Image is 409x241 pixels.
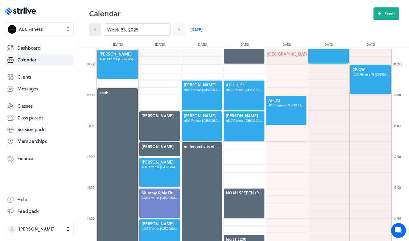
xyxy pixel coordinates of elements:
[384,11,395,16] span: Event
[391,223,406,238] iframe: gist-messenger-bubble-iframe
[5,136,74,147] a: Memberships
[17,196,27,203] span: Help
[17,138,47,144] span: Memberships
[85,185,97,190] div: 13
[17,74,32,80] span: Clients
[391,62,403,66] div: 09
[190,23,202,36] a: [DATE]
[19,26,43,32] span: ADC Fitness
[85,216,97,221] div: 14
[391,154,403,159] div: 12
[5,194,74,205] a: Help
[139,42,181,49] div: [DATE]
[17,114,44,121] span: Class passes
[8,25,16,34] img: ADC Fitness
[5,54,74,65] a: Calendar
[17,103,33,109] span: Classes
[17,45,40,51] span: Dashboard
[349,42,391,49] div: [DATE]
[223,42,265,49] div: [DATE]
[90,185,95,190] span: :00
[5,124,74,135] a: Session packs
[397,61,401,67] span: :00
[5,72,74,83] a: Clients
[9,30,114,40] h1: Hi [PERSON_NAME]
[104,23,171,36] input: YYYY-M-D
[265,49,307,59] div: [GEOGRAPHIC_DATA]
[5,101,74,112] a: Classes
[397,216,401,221] span: :00
[85,93,97,97] div: 10
[90,123,94,128] span: :00
[373,7,399,20] button: Event
[5,43,74,54] a: Dashboard
[8,96,115,103] p: Find an answer quickly
[17,85,38,92] span: Messages
[5,112,74,123] a: Class passes
[265,42,307,49] div: [DATE]
[397,154,401,159] span: :00
[19,226,55,232] span: [PERSON_NAME]
[17,155,36,162] span: Finances
[5,206,74,217] button: Feedback
[91,61,95,67] span: :00
[391,93,403,97] div: 10
[397,185,401,190] span: :00
[97,42,139,49] div: [DATE]
[17,56,36,63] span: Calendar
[89,7,373,20] h2: Calendar
[90,92,95,98] span: :00
[40,76,74,81] span: New conversation
[5,22,74,36] button: ADC FitnessADC Fitness
[17,126,46,133] span: Session packs
[181,42,223,49] div: [DATE]
[5,222,74,236] button: [PERSON_NAME]
[90,154,95,159] span: :00
[5,83,74,94] a: Messages
[391,185,403,190] div: 13
[5,153,74,164] a: Finances
[85,123,97,128] div: 11
[307,42,349,49] div: [DATE]
[391,216,403,221] div: 14
[90,216,95,221] span: :00
[391,123,403,128] div: 11
[397,92,401,98] span: :00
[85,154,97,159] div: 12
[9,41,114,61] h2: We're here to help. Ask us anything!
[10,72,114,84] button: New conversation
[17,208,39,214] span: Feedback
[396,123,401,128] span: :00
[18,106,110,118] input: Search articles
[85,62,97,66] div: 09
